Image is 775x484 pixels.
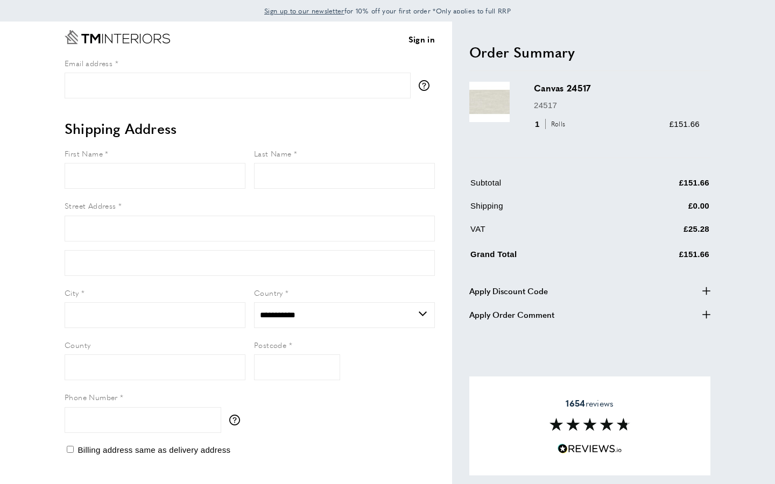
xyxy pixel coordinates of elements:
h2: Order Summary [469,42,710,62]
button: More information [419,80,435,91]
span: Street Address [65,200,116,211]
input: Billing address same as delivery address [67,446,74,453]
button: More information [229,415,245,425]
span: Sign up to our newsletter [264,6,344,16]
td: VAT [470,223,615,244]
img: Canvas 24517 [469,82,510,122]
a: Sign in [408,33,435,46]
a: Sign up to our newsletter [264,5,344,16]
td: £25.28 [616,223,710,244]
td: Shipping [470,200,615,220]
span: Apply Discount Code [469,284,548,297]
span: First Name [65,148,103,159]
span: Email address [65,58,112,68]
span: Postcode [254,339,286,350]
img: Reviews section [549,418,630,431]
td: Subtotal [470,176,615,197]
p: 24517 [534,99,700,112]
span: Last Name [254,148,292,159]
span: County [65,339,90,350]
td: Grand Total [470,246,615,269]
span: Billing address same as delivery address [77,445,230,454]
span: Country [254,287,283,298]
div: 1 [534,118,569,131]
span: Phone Number [65,392,118,402]
a: Go to Home page [65,30,170,44]
strong: 1654 [566,397,585,409]
span: Rolls [545,119,568,129]
h3: Canvas 24517 [534,82,700,94]
td: £151.66 [616,176,710,197]
img: Reviews.io 5 stars [558,444,622,454]
span: £151.66 [670,119,700,129]
h2: Shipping Address [65,119,435,138]
span: for 10% off your first order *Only applies to full RRP [264,6,511,16]
td: £151.66 [616,246,710,269]
span: Apply Order Comment [469,308,554,321]
span: reviews [566,398,614,409]
span: City [65,287,79,298]
td: £0.00 [616,200,710,220]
